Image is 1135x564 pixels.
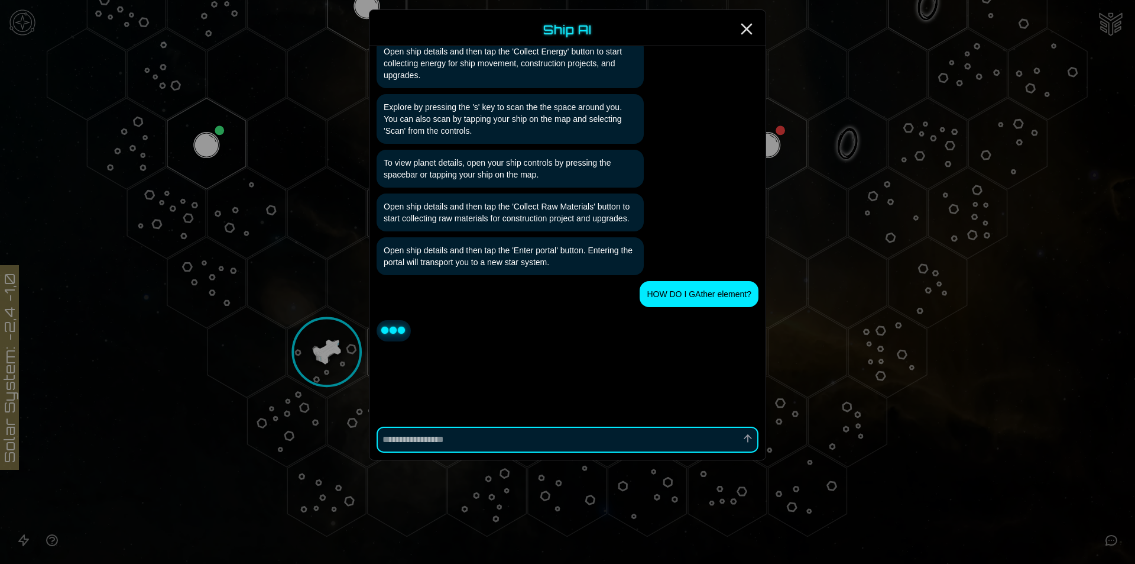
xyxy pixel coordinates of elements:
p: Open ship details and then tap the 'Collect Energy' button to start collecting energy for ship mo... [384,46,637,81]
p: To view planet details, open your ship controls by pressing the spacebar or tapping your ship on ... [384,157,637,181]
button: Close [737,20,756,38]
p: Explore by pressing the 's' key to scan the the space around you. You can also scan by tapping yo... [384,101,637,137]
p: HOW DO I GAther element? [647,288,751,300]
h1: Ship AI [543,22,592,38]
p: Open ship details and then tap the 'Collect Raw Materials' button to start collecting raw materia... [384,201,637,224]
p: Open ship details and then tap the 'Enter portal' button. Entering the portal will transport you ... [384,244,637,268]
